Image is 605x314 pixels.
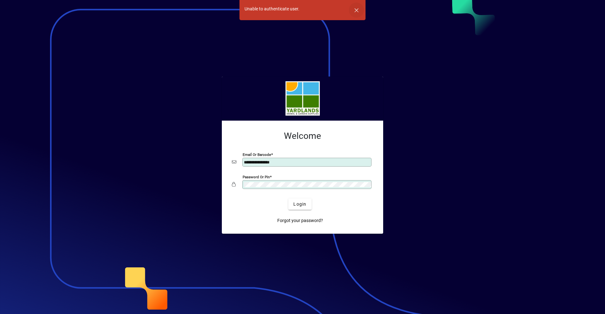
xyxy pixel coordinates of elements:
[232,131,373,141] h2: Welcome
[245,6,299,12] div: Unable to authenticate user.
[293,201,306,208] span: Login
[275,215,326,226] a: Forgot your password?
[243,152,271,157] mat-label: Email or Barcode
[349,3,364,18] button: Dismiss
[288,198,311,210] button: Login
[243,175,270,179] mat-label: Password or Pin
[277,217,323,224] span: Forgot your password?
